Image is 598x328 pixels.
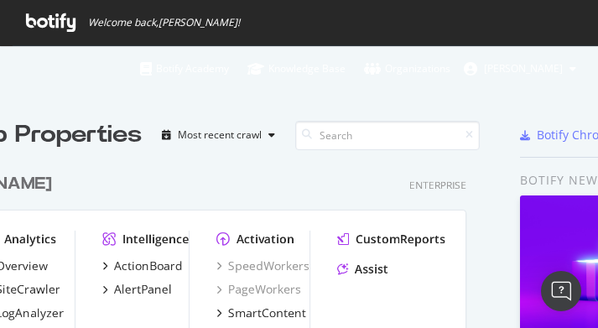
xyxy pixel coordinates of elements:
[364,46,450,91] a: Organizations
[114,281,172,298] div: AlertPanel
[4,231,56,247] div: Analytics
[237,231,294,247] div: Activation
[337,261,388,278] a: Assist
[356,231,445,247] div: CustomReports
[216,305,306,321] a: SmartContent
[155,122,282,148] button: Most recent crawl
[114,258,183,274] div: ActionBoard
[140,46,229,91] a: Botify Academy
[247,46,346,91] a: Knowledge Base
[140,60,229,77] div: Botify Academy
[364,60,450,77] div: Organizations
[216,258,309,274] a: SpeedWorkers
[541,271,581,311] div: Open Intercom Messenger
[295,121,480,150] input: Search
[122,231,189,247] div: Intelligence
[355,261,388,278] div: Assist
[450,55,590,82] button: [PERSON_NAME]
[337,231,445,247] a: CustomReports
[484,61,563,75] span: Martin PHLIPPOTEAU
[178,130,262,140] div: Most recent crawl
[88,16,240,29] span: Welcome back, [PERSON_NAME] !
[247,60,346,77] div: Knowledge Base
[228,305,306,321] div: SmartContent
[409,178,466,192] div: Enterprise
[216,281,301,298] a: PageWorkers
[102,281,172,298] a: AlertPanel
[102,258,183,274] a: ActionBoard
